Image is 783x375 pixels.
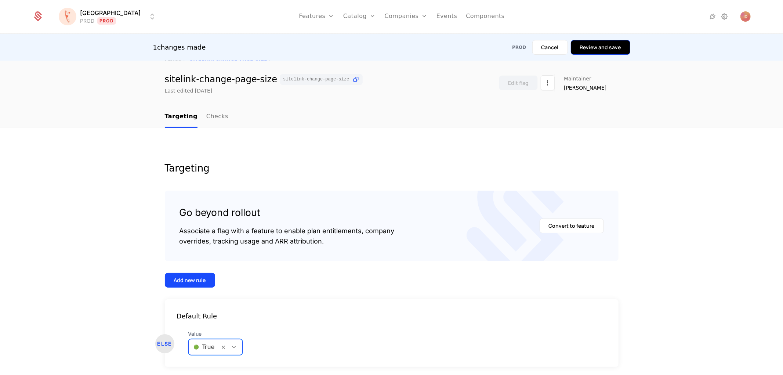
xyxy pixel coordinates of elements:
div: Targeting [165,163,619,173]
div: ELSE [155,334,174,353]
ul: Choose Sub Page [165,106,228,128]
div: PROD [80,17,94,25]
button: Cancel [532,40,568,55]
div: Last edited [DATE] [165,87,213,94]
div: Default Rule [165,311,619,321]
nav: Main [165,106,619,128]
span: Prod [97,17,116,25]
button: Add new rule [165,273,215,288]
span: sitelink-change-page-size [283,77,349,82]
a: Integrations [708,12,717,21]
span: Value [188,330,243,338]
a: Settings [720,12,729,21]
span: Maintainer [564,76,591,81]
button: Review and save [571,40,630,55]
button: Select environment [61,8,157,25]
button: Select action [541,75,555,90]
div: sitelink-change-page-size [165,74,363,85]
button: Open user button [740,11,751,22]
div: Associate a flag with a feature to enable plan entitlements, company overrides, tracking usage an... [180,226,395,246]
div: Go beyond rollout [180,205,395,220]
div: PROD [512,44,526,50]
div: Add new rule [174,277,206,284]
div: Edit flag [508,79,529,87]
img: Florence [59,8,76,25]
img: Igor Dević [740,11,751,22]
a: Checks [206,106,228,128]
span: [PERSON_NAME] [564,84,606,91]
div: 1 changes made [153,42,206,53]
button: Edit flag [499,75,538,90]
a: Targeting [165,106,197,128]
button: Convert to feature [540,219,604,233]
span: [GEOGRAPHIC_DATA] [80,8,141,17]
